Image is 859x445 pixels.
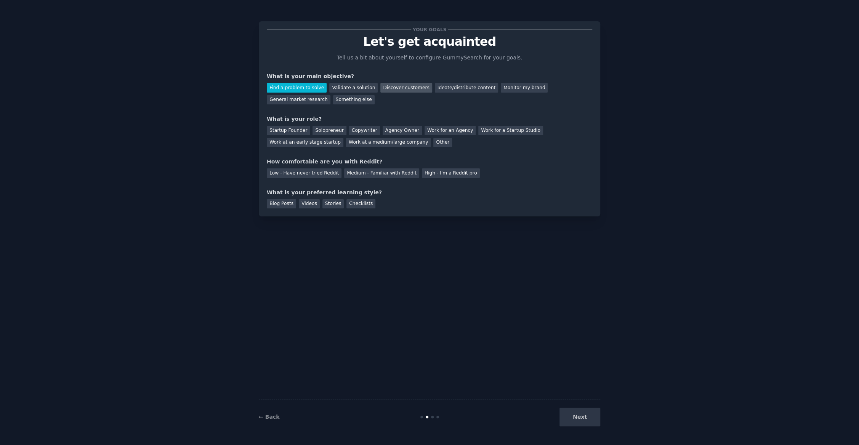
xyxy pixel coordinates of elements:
[299,199,320,209] div: Videos
[322,199,344,209] div: Stories
[259,414,279,420] a: ← Back
[333,95,375,105] div: Something else
[346,199,375,209] div: Checklists
[349,126,380,135] div: Copywriter
[267,95,330,105] div: General market research
[383,126,422,135] div: Agency Owner
[267,115,592,123] div: What is your role?
[267,158,592,166] div: How comfortable are you with Reddit?
[329,83,378,93] div: Validate a solution
[267,189,592,197] div: What is your preferred learning style?
[344,168,419,178] div: Medium - Familiar with Reddit
[425,126,476,135] div: Work for an Agency
[478,126,543,135] div: Work for a Startup Studio
[333,54,526,62] p: Tell us a bit about yourself to configure GummySearch for your goals.
[267,168,341,178] div: Low - Have never tried Reddit
[267,126,310,135] div: Startup Founder
[380,83,432,93] div: Discover customers
[267,72,592,80] div: What is your main objective?
[267,138,343,147] div: Work at an early stage startup
[501,83,548,93] div: Monitor my brand
[411,26,448,34] span: Your goals
[422,168,480,178] div: High - I'm a Reddit pro
[433,138,452,147] div: Other
[313,126,346,135] div: Solopreneur
[267,199,296,209] div: Blog Posts
[346,138,431,147] div: Work at a medium/large company
[435,83,498,93] div: Ideate/distribute content
[267,35,592,48] p: Let's get acquainted
[267,83,327,93] div: Find a problem to solve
